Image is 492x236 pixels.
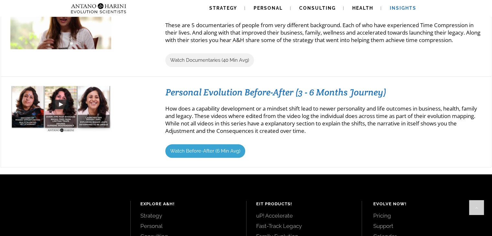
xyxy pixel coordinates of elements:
[256,201,352,207] h4: EIT Products!
[209,5,237,11] span: Strategy
[140,212,236,219] a: Strategy
[352,5,373,11] span: Health
[373,222,477,230] a: Support
[299,5,336,11] span: Consulting
[256,222,352,230] a: Fast-Track Legacy
[373,201,477,207] h4: Evolve Now!
[254,5,283,11] span: Personal
[170,148,240,154] span: Watch Before-After (6 Min Avg)
[140,222,236,230] a: Personal
[166,86,481,98] h3: Personal Evolution Before-After (3 - 6 Months Journey)
[165,53,254,67] a: Watch Documentaries (40 Min Avg)
[140,201,236,207] h4: Explore A&H!
[256,212,352,219] a: uP! Accelerate
[165,144,245,158] a: Watch Before-After (6 Min Avg)
[165,105,482,134] p: How does a capability development or a mindset shift lead to newer personality and life outcomes ...
[390,5,416,11] span: Insights
[165,21,482,44] p: These are 5 documentaries of people from very different background. Each of who have experienced ...
[373,212,477,219] a: Pricing
[10,76,111,133] img: Priety_Baney
[170,57,249,63] span: Watch Documentaries (40 Min Avg)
